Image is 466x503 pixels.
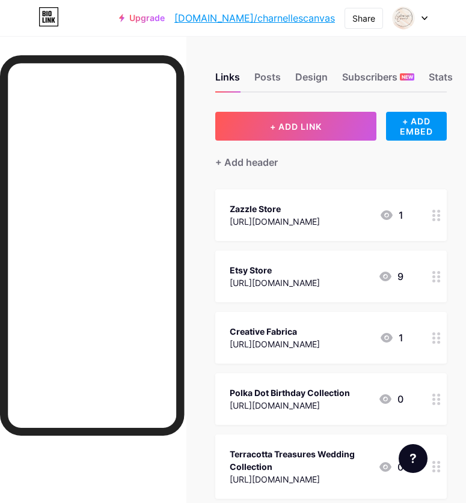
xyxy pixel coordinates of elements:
a: [DOMAIN_NAME]/charnellescanvas [174,11,335,25]
button: + ADD LINK [215,112,376,141]
div: Zazzle Store [230,203,320,215]
img: Charnelle Gibson [392,7,415,29]
div: Etsy Store [230,264,320,276]
div: Subscribers [342,70,414,91]
div: + Add header [215,155,278,169]
div: [URL][DOMAIN_NAME] [230,338,320,350]
div: Stats [429,70,453,91]
div: Share [352,12,375,25]
div: [URL][DOMAIN_NAME] [230,215,320,228]
div: Design [295,70,328,91]
div: [URL][DOMAIN_NAME] [230,276,320,289]
div: Links [215,70,240,91]
div: Creative Fabrica [230,325,320,338]
div: 0 [378,460,403,474]
a: Upgrade [119,13,165,23]
span: + ADD LINK [270,121,322,132]
div: Polka Dot Birthday Collection [230,386,350,399]
div: [URL][DOMAIN_NAME] [230,399,350,412]
div: 0 [378,392,403,406]
span: NEW [402,73,413,81]
div: 1 [379,331,403,345]
div: 9 [378,269,403,284]
div: 1 [379,208,403,222]
div: [URL][DOMAIN_NAME] [230,473,369,486]
div: Posts [254,70,281,91]
div: + ADD EMBED [386,112,447,141]
div: Terracotta Treasures Wedding Collection [230,448,369,473]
